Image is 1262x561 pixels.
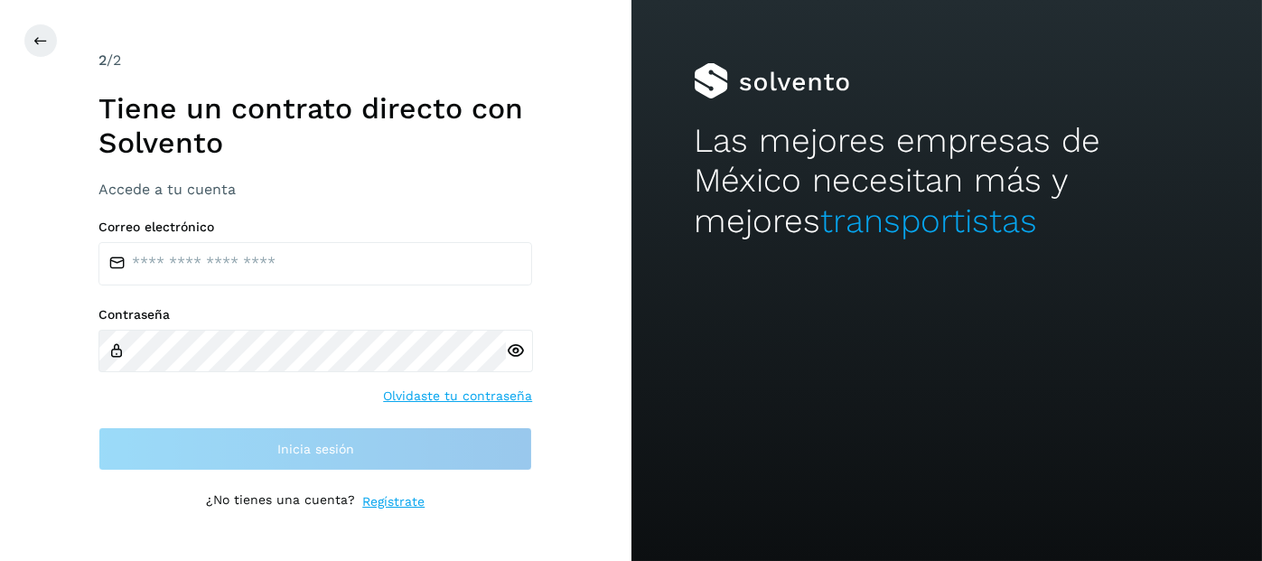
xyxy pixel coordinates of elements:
h3: Accede a tu cuenta [98,181,532,198]
a: Regístrate [362,492,425,511]
span: 2 [98,51,107,69]
label: Correo electrónico [98,220,532,235]
h2: Las mejores empresas de México necesitan más y mejores [694,121,1199,241]
span: Inicia sesión [277,443,354,455]
button: Inicia sesión [98,427,532,471]
a: Olvidaste tu contraseña [383,387,532,406]
div: /2 [98,50,532,71]
h1: Tiene un contrato directo con Solvento [98,91,532,161]
label: Contraseña [98,307,532,323]
p: ¿No tienes una cuenta? [206,492,355,511]
span: transportistas [820,201,1037,240]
